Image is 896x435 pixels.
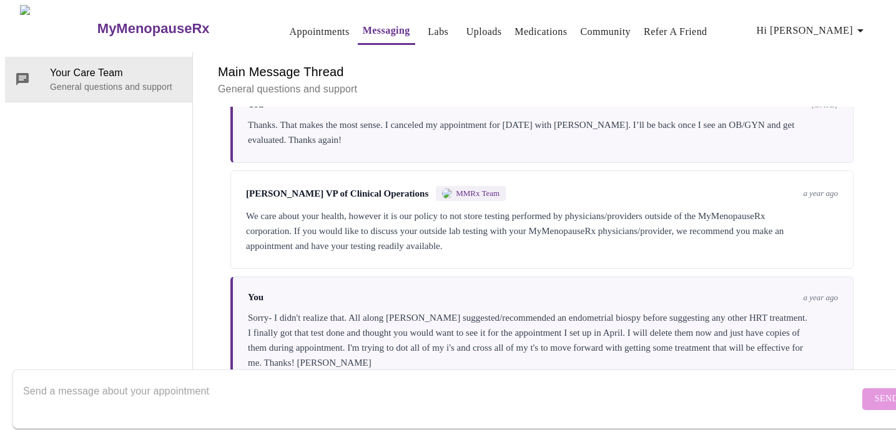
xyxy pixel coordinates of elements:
a: Medications [514,23,567,41]
button: Labs [418,19,458,44]
span: Your Care Team [50,66,182,81]
div: Your Care TeamGeneral questions and support [5,57,192,102]
a: Uploads [466,23,502,41]
div: Sorry- I didn't realize that. All along [PERSON_NAME] suggested/recommended an endometrial biospy... [248,310,838,370]
button: Messaging [358,18,415,45]
img: MMRX [442,188,452,198]
button: Appointments [285,19,355,44]
a: Appointments [290,23,350,41]
h6: Main Message Thread [218,62,866,82]
a: Community [580,23,631,41]
a: Messaging [363,22,410,39]
button: Uploads [461,19,507,44]
button: Medications [510,19,572,44]
span: a year ago [803,188,838,198]
span: You [248,292,263,303]
button: Community [575,19,636,44]
span: a year ago [803,293,838,303]
a: Labs [428,23,448,41]
div: We care about your health, however it is our policy to not store testing performed by physicians/... [246,208,838,253]
p: General questions and support [218,82,866,97]
span: [PERSON_NAME] VP of Clinical Operations [246,188,428,199]
div: Thanks. That makes the most sense. I canceled my appointment for [DATE] with [PERSON_NAME]. I’ll ... [248,117,838,147]
p: General questions and support [50,81,182,93]
button: Hi [PERSON_NAME] [752,18,873,43]
button: Refer a Friend [639,19,712,44]
img: MyMenopauseRx Logo [20,5,96,52]
h3: MyMenopauseRx [97,21,210,37]
a: MyMenopauseRx [96,7,259,51]
textarea: Send a message about your appointment [23,379,859,419]
span: Hi [PERSON_NAME] [757,22,868,39]
span: MMRx Team [456,188,500,198]
a: Refer a Friend [644,23,707,41]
